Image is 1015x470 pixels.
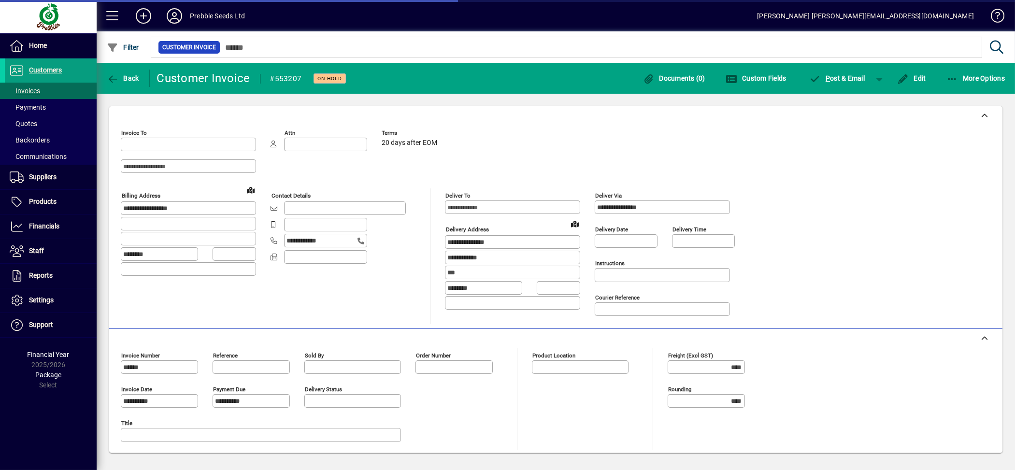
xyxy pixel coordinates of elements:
[5,313,97,337] a: Support
[121,352,160,359] mat-label: Invoice number
[29,42,47,49] span: Home
[10,120,37,128] span: Quotes
[757,8,974,24] div: [PERSON_NAME] [PERSON_NAME][EMAIL_ADDRESS][DOMAIN_NAME]
[29,222,59,230] span: Financials
[305,386,342,393] mat-label: Delivery status
[128,7,159,25] button: Add
[5,148,97,165] a: Communications
[5,115,97,132] a: Quotes
[5,288,97,313] a: Settings
[723,70,789,87] button: Custom Fields
[5,165,97,189] a: Suppliers
[5,214,97,239] a: Financials
[243,182,258,198] a: View on map
[10,87,40,95] span: Invoices
[595,294,640,301] mat-label: Courier Reference
[532,352,575,359] mat-label: Product location
[29,66,62,74] span: Customers
[10,136,50,144] span: Backorders
[946,74,1005,82] span: More Options
[668,352,713,359] mat-label: Freight (excl GST)
[5,34,97,58] a: Home
[416,352,451,359] mat-label: Order number
[445,192,471,199] mat-label: Deliver To
[826,74,830,82] span: P
[121,420,132,427] mat-label: Title
[104,39,142,56] button: Filter
[29,247,44,255] span: Staff
[5,132,97,148] a: Backorders
[213,386,245,393] mat-label: Payment due
[28,351,70,358] span: Financial Year
[107,43,139,51] span: Filter
[809,74,865,82] span: ost & Email
[382,139,437,147] span: 20 days after EOM
[567,216,583,231] a: View on map
[984,2,1003,33] a: Knowledge Base
[10,153,67,160] span: Communications
[643,74,705,82] span: Documents (0)
[107,74,139,82] span: Back
[595,226,628,233] mat-label: Delivery date
[285,129,295,136] mat-label: Attn
[672,226,706,233] mat-label: Delivery time
[121,129,147,136] mat-label: Invoice To
[159,7,190,25] button: Profile
[5,239,97,263] a: Staff
[804,70,870,87] button: Post & Email
[157,71,250,86] div: Customer Invoice
[121,386,152,393] mat-label: Invoice date
[5,83,97,99] a: Invoices
[317,75,342,82] span: On hold
[640,70,708,87] button: Documents (0)
[595,260,625,267] mat-label: Instructions
[29,296,54,304] span: Settings
[10,103,46,111] span: Payments
[270,71,302,86] div: #553207
[726,74,786,82] span: Custom Fields
[895,70,929,87] button: Edit
[29,321,53,328] span: Support
[305,352,324,359] mat-label: Sold by
[190,8,245,24] div: Prebble Seeds Ltd
[213,352,238,359] mat-label: Reference
[104,70,142,87] button: Back
[897,74,926,82] span: Edit
[97,70,150,87] app-page-header-button: Back
[162,43,216,52] span: Customer Invoice
[5,264,97,288] a: Reports
[5,190,97,214] a: Products
[595,192,622,199] mat-label: Deliver via
[944,70,1008,87] button: More Options
[35,371,61,379] span: Package
[29,271,53,279] span: Reports
[5,99,97,115] a: Payments
[382,130,440,136] span: Terms
[29,198,57,205] span: Products
[668,386,691,393] mat-label: Rounding
[29,173,57,181] span: Suppliers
